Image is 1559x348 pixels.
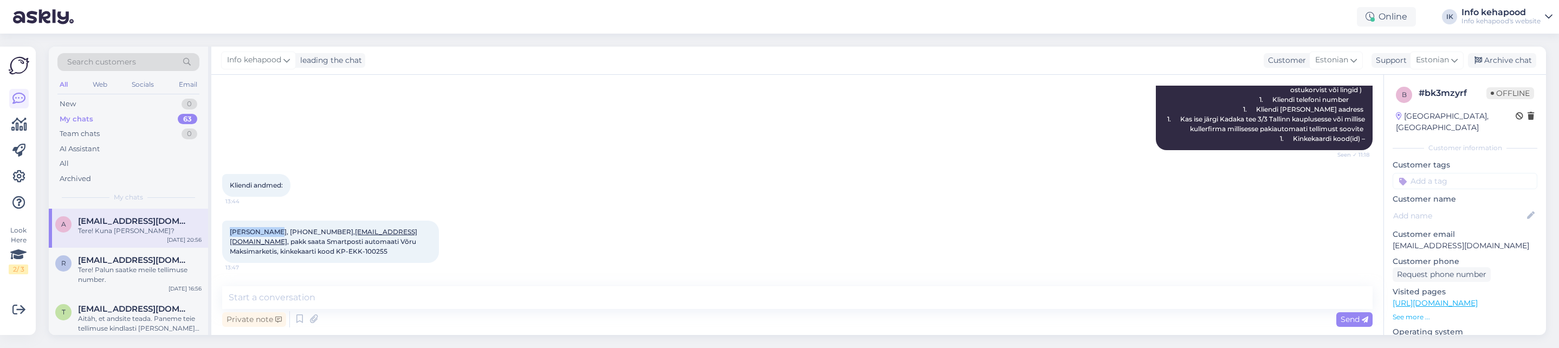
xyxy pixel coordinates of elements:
span: taiviko@gmail.com [78,304,191,314]
div: Online [1357,7,1416,27]
p: Customer tags [1393,159,1537,171]
div: Web [90,78,109,92]
span: 13:47 [225,263,266,272]
p: Operating system [1393,326,1537,338]
div: AI Assistant [60,144,100,154]
div: Info kehapood's website [1461,17,1541,25]
div: All [57,78,70,92]
span: annelimusto@gmail.com [78,216,191,226]
span: a [61,220,66,228]
p: Customer phone [1393,256,1537,267]
div: 0 [182,128,197,139]
div: Tere! Kuna [PERSON_NAME]? [78,226,202,236]
div: 2 / 3 [9,265,28,274]
div: Customer [1264,55,1306,66]
span: b [1402,91,1407,99]
p: See more ... [1393,312,1537,322]
div: leading the chat [296,55,362,66]
div: Archived [60,173,91,184]
div: My chats [60,114,93,125]
div: [DATE] 16:56 [169,285,202,293]
span: [PERSON_NAME], [PHONE_NUMBER], , pakk saata Smartposti automaati Võru Maksimarketis, kinkekaarti ... [230,228,418,255]
div: Tere! Palun saatke meile tellimuse number. [78,265,202,285]
p: [EMAIL_ADDRESS][DOMAIN_NAME] [1393,240,1537,252]
div: Request phone number [1393,267,1491,282]
p: Customer email [1393,229,1537,240]
span: Estonian [1315,54,1348,66]
div: [DATE] 20:56 [167,236,202,244]
p: Customer name [1393,194,1537,205]
span: My chats [114,192,143,202]
div: [GEOGRAPHIC_DATA], [GEOGRAPHIC_DATA] [1396,111,1516,133]
span: Offline [1486,87,1534,99]
img: Askly Logo [9,55,29,76]
div: Private note [222,312,286,327]
span: 13:44 [225,197,266,205]
div: Look Here [9,225,28,274]
div: Info kehapood [1461,8,1541,17]
div: IK [1442,9,1457,24]
span: Estonian [1416,54,1449,66]
div: All [60,158,69,169]
a: Info kehapoodInfo kehapood's website [1461,8,1552,25]
span: Send [1341,314,1368,324]
div: New [60,99,76,109]
div: Customer information [1393,143,1537,153]
p: Visited pages [1393,286,1537,298]
span: Kliendi andmed: [230,181,283,189]
a: [URL][DOMAIN_NAME] [1393,298,1478,308]
div: Archive chat [1468,53,1536,68]
div: Email [177,78,199,92]
span: Info kehapood [227,54,281,66]
span: t [62,308,66,316]
div: Support [1372,55,1407,66]
span: r [61,259,66,267]
input: Add name [1393,210,1525,222]
span: Seen ✓ 11:18 [1329,151,1369,159]
div: Aitäh, et andsite teada. Paneme teie tellimuse kindlasti [PERSON_NAME] niipea, kui see meie lattu... [78,314,202,333]
div: 63 [178,114,197,125]
div: # bk3mzyrf [1419,87,1486,100]
div: 0 [182,99,197,109]
div: Team chats [60,128,100,139]
input: Add a tag [1393,173,1537,189]
span: ruubi55@gmail.com [78,255,191,265]
div: Socials [130,78,156,92]
span: Search customers [67,56,136,68]
div: [DATE] 16:55 [169,333,202,341]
